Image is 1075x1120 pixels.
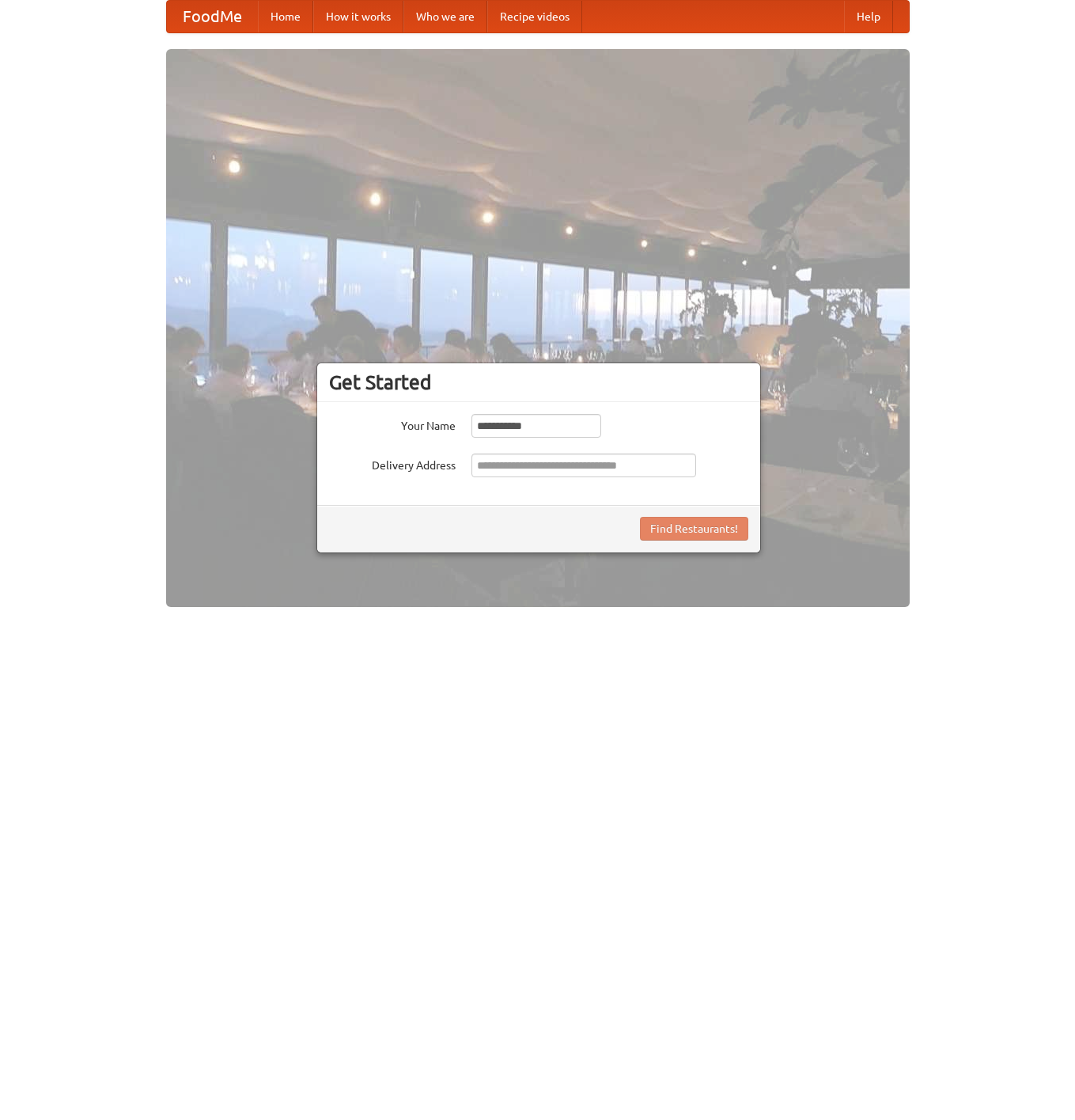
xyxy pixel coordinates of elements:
[329,414,456,434] label: Your Name
[844,1,893,32] a: Help
[329,454,456,473] label: Delivery Address
[487,1,582,32] a: Recipe videos
[258,1,313,32] a: Home
[329,370,748,394] h3: Get Started
[167,1,258,32] a: FoodMe
[403,1,487,32] a: Who we are
[640,517,748,541] button: Find Restaurants!
[313,1,403,32] a: How it works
